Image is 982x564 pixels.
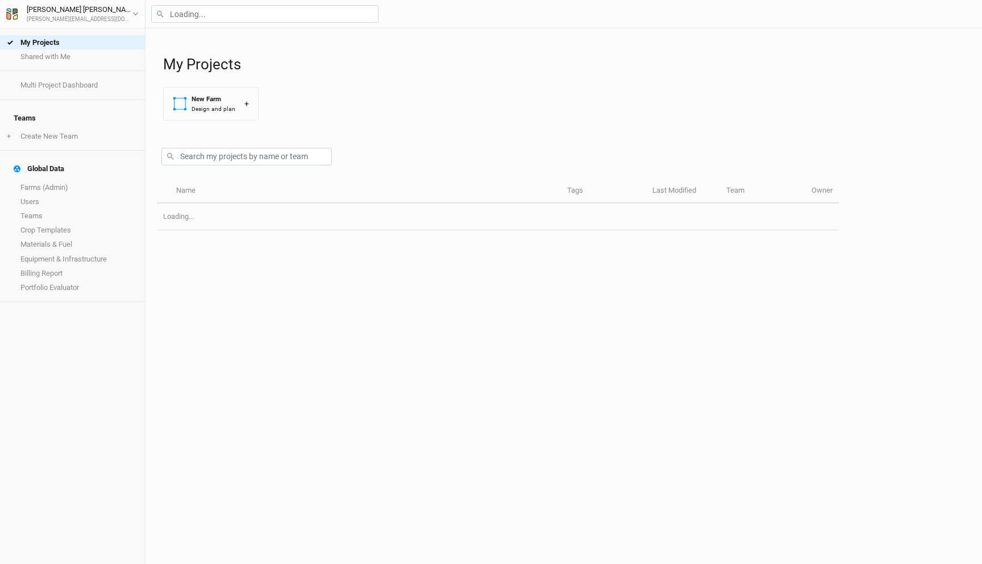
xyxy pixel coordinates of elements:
div: Global Data [14,164,64,173]
td: Loading... [157,204,839,230]
input: Loading... [151,5,378,23]
th: Owner [805,179,839,204]
button: New FarmDesign and plan+ [163,87,259,121]
button: [PERSON_NAME] [PERSON_NAME][PERSON_NAME][EMAIL_ADDRESS][DOMAIN_NAME] [6,3,139,24]
div: New Farm [192,94,235,104]
div: [PERSON_NAME][EMAIL_ADDRESS][DOMAIN_NAME] [27,15,132,24]
div: Design and plan [192,105,235,113]
th: Team [720,179,805,204]
h1: My Projects [163,56,971,73]
h4: Teams [7,107,138,130]
input: Search my projects by name or team [161,148,332,165]
span: + [7,132,11,141]
th: Tags [561,179,646,204]
div: + [244,98,249,110]
th: Name [169,179,560,204]
th: Last Modified [646,179,720,204]
div: [PERSON_NAME] [PERSON_NAME] [27,4,132,15]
